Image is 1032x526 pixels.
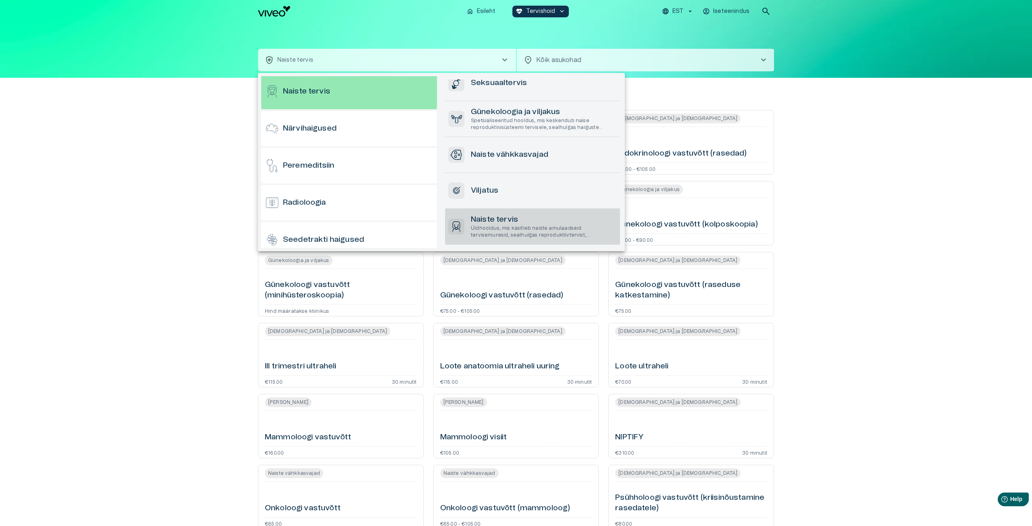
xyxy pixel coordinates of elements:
h6: Viljatus [471,185,498,196]
h6: Seedetrakti haigused [283,235,364,245]
h6: Seksuaaltervis [471,78,527,89]
h6: Naiste tervis [283,86,330,97]
h6: Radioloogia [283,198,326,208]
p: Spetsialiseeritud hooldus, mis keskendub naise reproduktiivsüsteemi tervisele, sealhulgas haigust... [471,117,617,131]
p: Üldhooldus, mis käsitleb naiste ainulaadseid tervisemuresid, sealhulgas reproduktiivtervist, horm... [471,225,617,239]
h6: Günekoloogia ja viljakus [471,107,617,118]
h6: Naiste vähkkasvajad [471,150,548,160]
iframe: Help widget launcher [969,489,1032,512]
h6: Närvihaigused [283,123,337,134]
h6: Naiste tervis [471,214,617,225]
h6: Peremeditsiin [283,160,334,171]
